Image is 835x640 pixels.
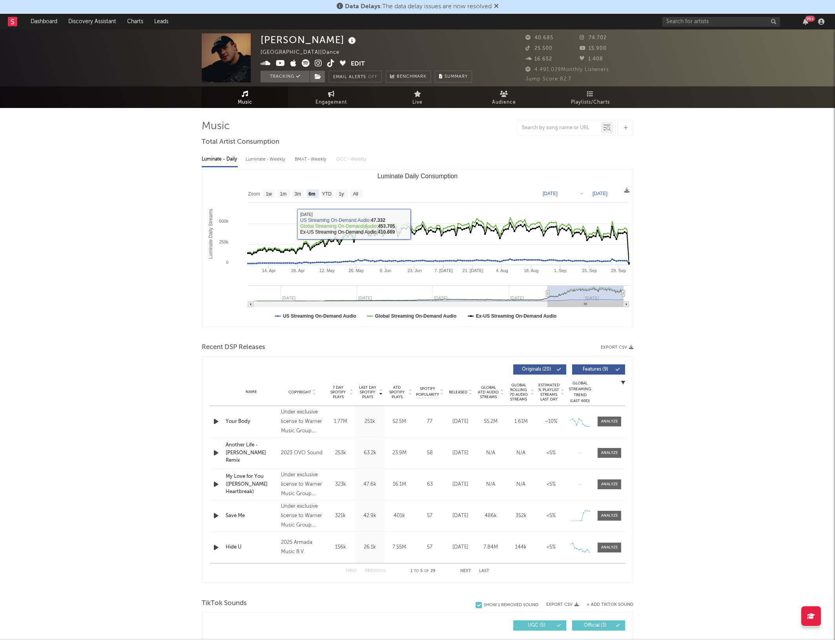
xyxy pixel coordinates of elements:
text: Luminate Daily Consumption [377,173,458,179]
div: 7.84M [478,543,504,551]
a: My Love for You ([PERSON_NAME] Heartbreak) [226,473,277,496]
div: 47.6k [357,481,383,488]
input: Search by song name or URL [518,125,601,131]
div: [DATE] [447,543,474,551]
a: Dashboard [25,14,63,29]
div: [DATE] [447,481,474,488]
text: → [579,191,584,196]
div: <5% [538,449,564,457]
svg: Luminate Daily Consumption [202,170,633,327]
a: Leads [149,14,174,29]
span: Benchmark [397,72,427,82]
div: 2023 OVO Sound [281,448,324,458]
text: [DATE] [543,191,558,196]
div: 1.77M [328,418,353,426]
text: 9. Jun [379,268,391,273]
a: Playlists/Charts [547,86,633,108]
span: Music [238,98,252,107]
div: Under exclusive license to Warner Music Group Germany Holding GmbH, © 2023 [PERSON_NAME] [281,470,324,499]
div: 42.9k [357,512,383,520]
a: Save Me [226,512,277,520]
text: Ex-US Streaming On-Demand Audio [476,313,557,319]
text: 500k [219,219,228,223]
div: [DATE] [447,418,474,426]
span: : The data delay issues are now resolved [345,4,492,10]
div: 253k [328,449,353,457]
button: Previous [365,569,386,573]
text: 1m [280,191,287,197]
button: First [346,569,357,573]
span: Copyright [288,390,311,395]
div: 7.55M [387,543,412,551]
button: UGC(5) [513,620,566,631]
span: Playlists/Charts [571,98,610,107]
button: Email AlertsOff [329,71,382,82]
button: + Add TikTok Sound [579,603,633,607]
span: Audience [492,98,516,107]
a: Hide U [226,543,277,551]
span: Official ( 3 ) [577,623,613,628]
div: N/A [478,449,504,457]
text: 18. Aug [524,268,538,273]
text: YTD [322,191,332,197]
div: Luminate - Weekly [246,153,287,166]
div: <5% [538,512,564,520]
text: 3m [295,191,301,197]
a: Engagement [288,86,374,108]
div: 55.2M [478,418,504,426]
text: 6m [308,191,315,197]
a: Audience [461,86,547,108]
text: 21. [DATE] [463,268,483,273]
text: 12. May [319,268,335,273]
span: Originals ( 20 ) [518,367,554,372]
span: Released [449,390,467,395]
span: 7 Day Spotify Plays [328,385,348,399]
button: Last [479,569,489,573]
div: 1 5 29 [401,567,445,576]
button: Next [460,569,471,573]
div: <5% [538,543,564,551]
div: 52.5M [387,418,412,426]
span: Dismiss [494,4,499,10]
span: ATD Spotify Plays [387,385,407,399]
button: Tracking [261,71,310,82]
text: 15. Sep [582,268,597,273]
span: Data Delays [345,4,380,10]
div: 23.9M [387,449,412,457]
text: [DATE] [593,191,607,196]
div: Another Life - [PERSON_NAME] Remix [226,441,277,464]
div: N/A [508,481,534,488]
span: Total Artist Consumption [202,137,279,147]
text: 23. Jun [407,268,421,273]
text: 4. Aug [496,268,508,273]
div: Name [226,389,277,395]
button: Summary [435,71,472,82]
div: BMAT - Weekly [295,153,328,166]
text: 1. Sep [554,268,567,273]
div: 63.2k [357,449,383,457]
span: Summary [445,75,468,79]
div: 251k [357,418,383,426]
a: Music [202,86,288,108]
span: Live [412,98,423,107]
span: 25.500 [525,46,552,51]
em: Off [368,75,377,79]
text: 250k [219,240,228,244]
a: Discovery Assistant [63,14,122,29]
span: 16.652 [525,57,552,62]
text: 1w [266,191,272,197]
button: Export CSV [546,602,579,607]
text: Zoom [248,191,260,197]
div: ~ 10 % [538,418,564,426]
input: Search for artists [662,17,780,27]
div: Under exclusive license to Warner Music Group Germany Holding GmbH, © 2025 [PERSON_NAME] [281,408,324,436]
button: Official(3) [572,620,625,631]
div: 401k [387,512,412,520]
span: Global Rolling 7D Audio Streams [508,383,529,402]
a: Live [374,86,461,108]
div: [DATE] [447,449,474,457]
button: 99+ [803,18,808,25]
div: 323k [328,481,353,488]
